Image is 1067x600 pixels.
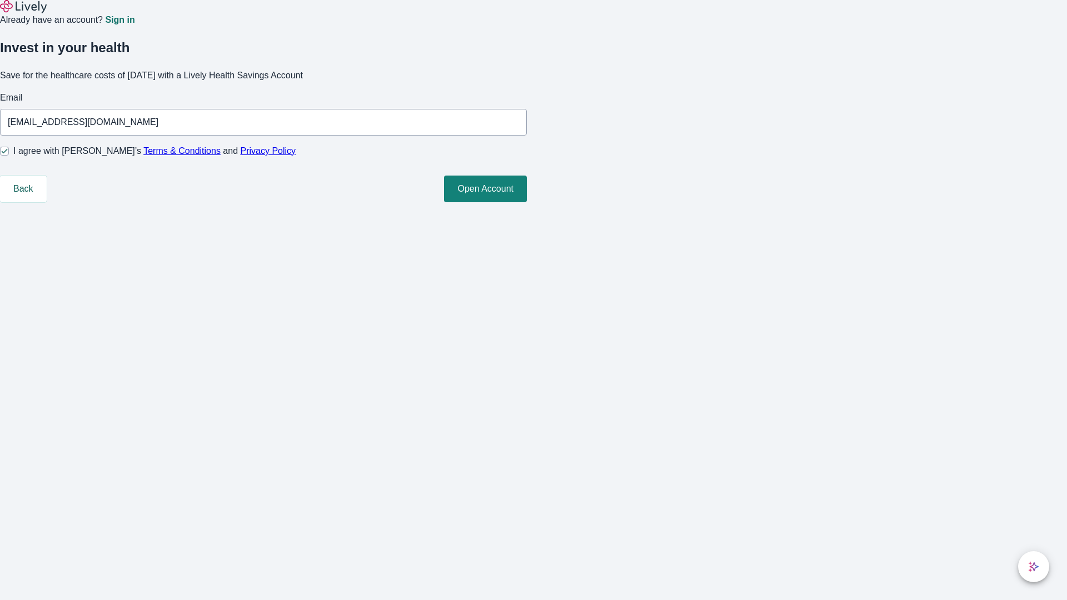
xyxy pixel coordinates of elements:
a: Sign in [105,16,134,24]
a: Terms & Conditions [143,146,221,156]
a: Privacy Policy [241,146,296,156]
svg: Lively AI Assistant [1028,561,1039,572]
span: I agree with [PERSON_NAME]’s and [13,144,296,158]
button: chat [1018,551,1049,582]
button: Open Account [444,176,527,202]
